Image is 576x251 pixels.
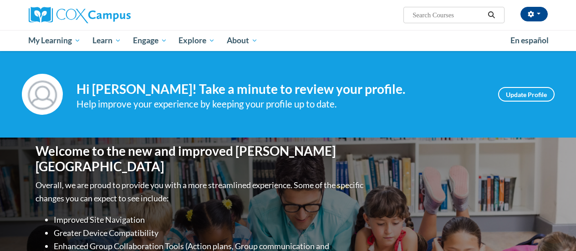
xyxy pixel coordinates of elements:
input: Search Courses [412,10,484,20]
li: Improved Site Navigation [54,213,366,226]
iframe: Button to launch messaging window [540,215,569,244]
div: Main menu [22,30,555,51]
a: Engage [127,30,173,51]
span: About [227,35,258,46]
button: Search [484,10,498,20]
img: Cox Campus [29,7,131,23]
img: Profile Image [22,74,63,115]
a: My Learning [23,30,87,51]
span: My Learning [28,35,81,46]
h4: Hi [PERSON_NAME]! Take a minute to review your profile. [76,82,484,97]
a: En español [505,31,555,50]
span: Engage [133,35,167,46]
a: Update Profile [498,87,555,102]
span: En español [510,36,549,45]
li: Greater Device Compatibility [54,226,366,240]
h1: Welcome to the new and improved [PERSON_NAME][GEOGRAPHIC_DATA] [36,143,366,174]
a: Explore [173,30,221,51]
span: Learn [92,35,121,46]
button: Account Settings [520,7,548,21]
a: Learn [87,30,127,51]
span: Explore [178,35,215,46]
p: Overall, we are proud to provide you with a more streamlined experience. Some of the specific cha... [36,179,366,205]
a: Cox Campus [29,7,193,23]
a: About [221,30,264,51]
div: Help improve your experience by keeping your profile up to date. [76,97,484,112]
